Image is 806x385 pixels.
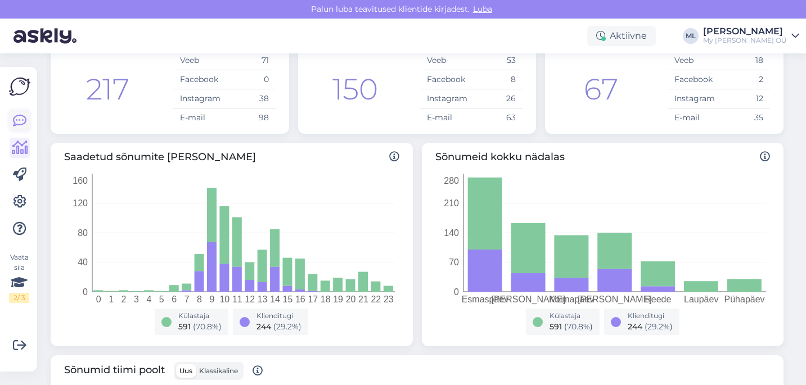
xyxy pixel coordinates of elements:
[258,295,268,304] tspan: 13
[64,362,263,380] span: Sõnumid tiimi poolt
[628,311,673,321] div: Klienditugi
[146,295,151,304] tspan: 4
[197,295,202,304] tspan: 8
[73,198,88,208] tspan: 120
[256,311,301,321] div: Klienditugi
[684,295,718,304] tspan: Laupäev
[668,51,719,70] td: Veeb
[159,295,164,304] tspan: 5
[179,366,192,375] span: Uus
[470,4,496,14] span: Luba
[578,295,652,305] tspan: [PERSON_NAME]
[121,295,127,304] tspan: 2
[461,295,508,304] tspan: Esmaspäev
[420,51,471,70] td: Veeb
[719,89,770,108] td: 12
[332,67,378,111] div: 150
[668,89,719,108] td: Instagram
[683,28,699,44] div: ML
[173,108,224,128] td: E-mail
[449,257,459,267] tspan: 70
[471,70,523,89] td: 8
[173,51,224,70] td: Veeb
[219,295,229,304] tspan: 10
[719,51,770,70] td: 18
[173,70,224,89] td: Facebook
[224,108,276,128] td: 98
[491,295,565,305] tspan: [PERSON_NAME]
[178,311,222,321] div: Külastaja
[645,295,671,304] tspan: Reede
[295,295,305,304] tspan: 16
[73,176,88,185] tspan: 160
[420,89,471,108] td: Instagram
[96,295,101,304] tspan: 0
[224,89,276,108] td: 38
[371,295,381,304] tspan: 22
[78,228,88,238] tspan: 80
[346,295,356,304] tspan: 20
[321,295,331,304] tspan: 18
[587,26,656,46] div: Aktiivne
[550,311,593,321] div: Külastaja
[703,27,799,45] a: [PERSON_NAME]My [PERSON_NAME] OÜ
[454,287,459,297] tspan: 0
[134,295,139,304] tspan: 3
[444,228,459,238] tspan: 140
[584,67,618,111] div: 67
[270,295,280,304] tspan: 14
[550,321,562,332] span: 591
[549,295,594,304] tspan: Kolmapäev
[724,295,764,304] tspan: Pühapäev
[420,70,471,89] td: Facebook
[628,321,642,332] span: 244
[193,321,222,332] span: ( 70.8 %)
[668,108,719,128] td: E-mail
[173,89,224,108] td: Instagram
[703,27,787,36] div: [PERSON_NAME]
[283,295,293,304] tspan: 15
[210,295,215,304] tspan: 9
[471,89,523,108] td: 26
[471,51,523,70] td: 53
[64,150,399,165] span: Saadetud sõnumite [PERSON_NAME]
[444,176,459,185] tspan: 280
[9,252,29,303] div: Vaata siia
[444,198,459,208] tspan: 210
[435,150,771,165] span: Sõnumeid kokku nädalas
[256,321,271,332] span: 244
[245,295,255,304] tspan: 12
[232,295,242,304] tspan: 11
[178,321,191,332] span: 591
[358,295,368,304] tspan: 21
[471,108,523,128] td: 63
[308,295,318,304] tspan: 17
[645,321,673,332] span: ( 29.2 %)
[668,70,719,89] td: Facebook
[109,295,114,304] tspan: 1
[9,293,29,303] div: 2 / 3
[333,295,343,304] tspan: 19
[78,257,88,267] tspan: 40
[83,287,88,297] tspan: 0
[564,321,593,332] span: ( 70.8 %)
[384,295,394,304] tspan: 23
[172,295,177,304] tspan: 6
[9,76,30,97] img: Askly Logo
[719,70,770,89] td: 2
[420,108,471,128] td: E-mail
[703,36,787,45] div: My [PERSON_NAME] OÜ
[224,51,276,70] td: 71
[273,321,301,332] span: ( 29.2 %)
[199,366,238,375] span: Klassikaline
[184,295,190,304] tspan: 7
[224,70,276,89] td: 0
[719,108,770,128] td: 35
[86,67,129,111] div: 217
